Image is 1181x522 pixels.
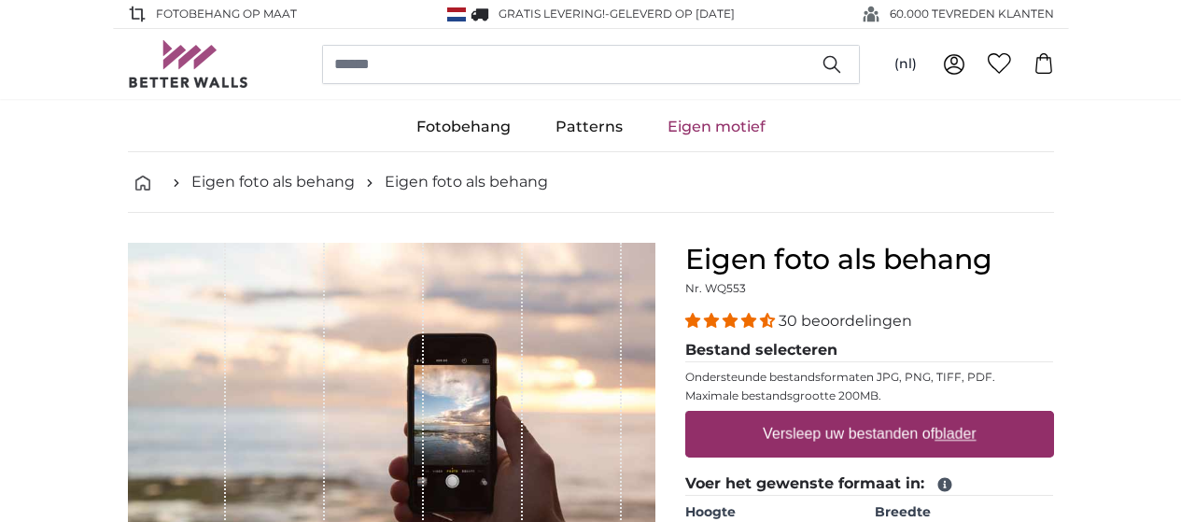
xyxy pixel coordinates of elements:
label: Versleep uw bestanden of [755,416,984,453]
button: (nl) [879,48,932,81]
label: Hoogte [685,503,864,522]
a: Eigen motief [645,103,788,151]
img: Nederland [447,7,466,21]
a: Fotobehang [394,103,533,151]
img: Betterwalls [128,40,249,88]
a: Eigen foto als behang [191,171,355,193]
span: 30 beoordelingen [779,312,912,330]
legend: Bestand selecteren [685,339,1054,362]
h1: Eigen foto als behang [685,243,1054,276]
legend: Voer het gewenste formaat in: [685,473,1054,496]
span: Nr. WQ553 [685,281,746,295]
span: 4.33 stars [685,312,779,330]
span: FOTOBEHANG OP MAAT [156,6,297,22]
span: Geleverd op [DATE] [610,7,735,21]
span: 60.000 TEVREDEN KLANTEN [890,6,1054,22]
span: GRATIS levering! [499,7,605,21]
nav: breadcrumbs [128,152,1054,213]
a: Patterns [533,103,645,151]
u: blader [935,426,976,442]
p: Maximale bestandsgrootte 200MB. [685,388,1054,403]
label: Breedte [875,503,1053,522]
span: - [605,7,735,21]
a: Eigen foto als behang [385,171,548,193]
p: Ondersteunde bestandsformaten JPG, PNG, TIFF, PDF. [685,370,1054,385]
